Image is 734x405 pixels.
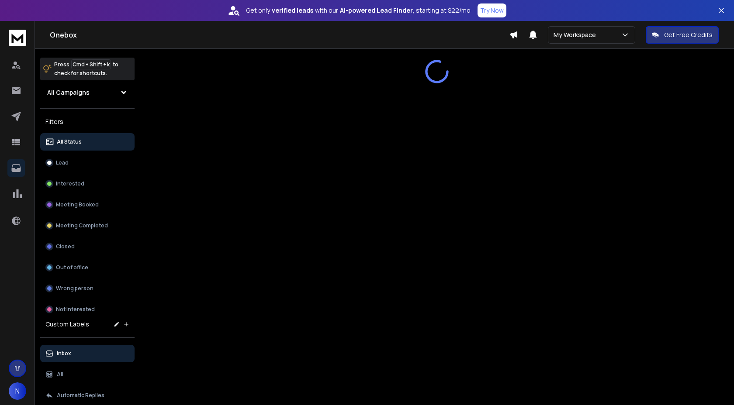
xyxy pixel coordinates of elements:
[40,238,135,255] button: Closed
[71,59,111,69] span: Cmd + Shift + k
[340,6,414,15] strong: AI-powered Lead Finder,
[40,116,135,128] h3: Filters
[56,159,69,166] p: Lead
[47,88,90,97] h1: All Campaigns
[478,3,506,17] button: Try Now
[40,259,135,276] button: Out of office
[9,382,26,400] button: N
[56,243,75,250] p: Closed
[40,154,135,172] button: Lead
[40,196,135,213] button: Meeting Booked
[40,387,135,404] button: Automatic Replies
[50,30,509,40] h1: Onebox
[40,84,135,101] button: All Campaigns
[40,217,135,234] button: Meeting Completed
[56,285,93,292] p: Wrong person
[40,175,135,192] button: Interested
[54,60,118,78] p: Press to check for shortcuts.
[57,392,104,399] p: Automatic Replies
[57,138,82,145] p: All Status
[40,345,135,362] button: Inbox
[57,371,63,378] p: All
[40,366,135,383] button: All
[9,30,26,46] img: logo
[56,180,84,187] p: Interested
[40,133,135,151] button: All Status
[272,6,313,15] strong: verified leads
[40,280,135,297] button: Wrong person
[56,264,88,271] p: Out of office
[56,201,99,208] p: Meeting Booked
[480,6,504,15] p: Try Now
[57,350,71,357] p: Inbox
[646,26,719,44] button: Get Free Credits
[246,6,471,15] p: Get only with our starting at $22/mo
[40,301,135,318] button: Not Interested
[664,31,713,39] p: Get Free Credits
[56,222,108,229] p: Meeting Completed
[45,320,89,329] h3: Custom Labels
[554,31,599,39] p: My Workspace
[56,306,95,313] p: Not Interested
